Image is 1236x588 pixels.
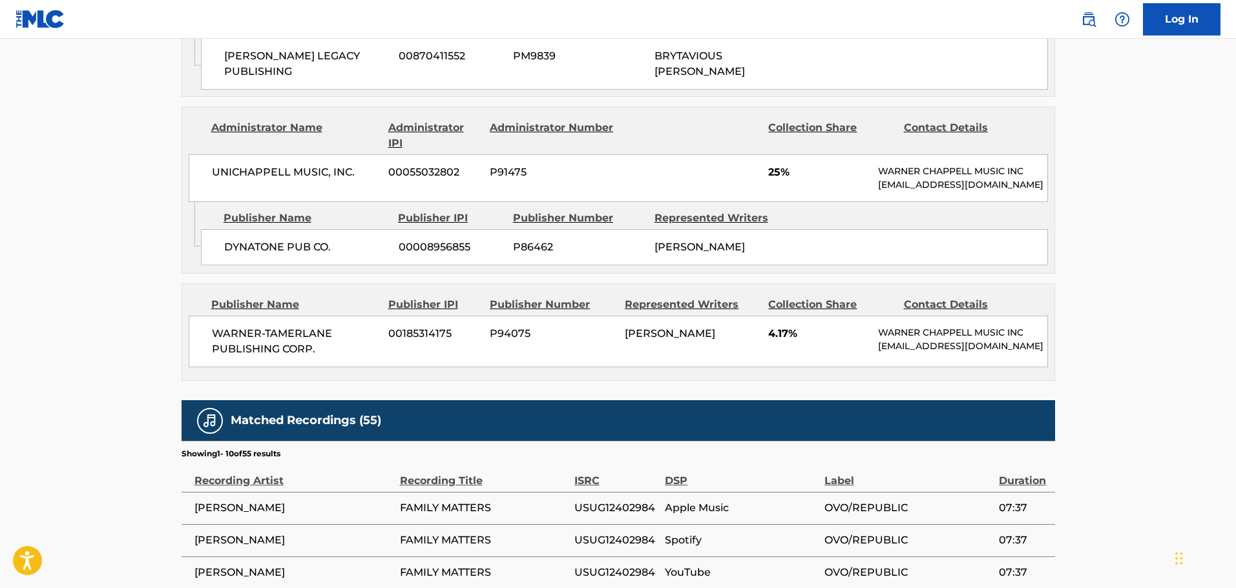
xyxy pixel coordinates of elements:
[388,297,480,312] div: Publisher IPI
[399,48,503,64] span: 00870411552
[999,532,1048,548] span: 07:37
[212,326,379,357] span: WARNER-TAMERLANE PUBLISHING CORP.
[194,565,393,580] span: [PERSON_NAME]
[1143,3,1220,35] a: Log In
[1081,12,1096,27] img: search
[211,297,379,312] div: Publisher Name
[574,532,658,548] span: USUG12402984
[1171,526,1236,588] iframe: Chat Widget
[398,210,503,226] div: Publisher IPI
[824,532,992,548] span: OVO/REPUBLIC
[824,500,992,516] span: OVO/REPUBLIC
[665,565,817,580] span: YouTube
[513,210,645,226] div: Publisher Number
[513,239,645,255] span: P86462
[202,413,218,429] img: Matched Recordings
[388,326,480,341] span: 00185314175
[768,326,868,341] span: 4.17%
[400,500,568,516] span: FAMILY MATTERS
[625,297,759,312] div: Represented Writers
[400,532,568,548] span: FAMILY MATTERS
[490,120,615,151] div: Administrator Number
[665,532,817,548] span: Spotify
[1175,539,1183,578] div: Drag
[768,297,894,312] div: Collection Share
[999,565,1048,580] span: 07:37
[16,10,65,28] img: MLC Logo
[399,239,503,255] span: 00008956855
[224,210,388,226] div: Publisher Name
[768,165,868,180] span: 25%
[574,500,658,516] span: USUG12402984
[665,500,817,516] span: Apple Music
[878,165,1047,178] p: WARNER CHAPPELL MUSIC INC
[625,327,715,340] span: [PERSON_NAME]
[212,165,379,180] span: UNICHAPPELL MUSIC, INC.
[878,178,1047,192] p: [EMAIL_ADDRESS][DOMAIN_NAME]
[1076,6,1102,32] a: Public Search
[904,297,1029,312] div: Contact Details
[655,210,786,226] div: Represented Writers
[194,460,393,489] div: Recording Artist
[388,165,480,180] span: 00055032802
[768,120,894,151] div: Collection Share
[388,120,480,151] div: Administrator IPI
[999,500,1048,516] span: 07:37
[224,48,389,79] span: [PERSON_NAME] LEGACY PUBLISHING
[490,297,615,312] div: Publisher Number
[574,460,658,489] div: ISRC
[1115,12,1130,27] img: help
[194,500,393,516] span: [PERSON_NAME]
[194,532,393,548] span: [PERSON_NAME]
[904,120,1029,151] div: Contact Details
[513,48,645,64] span: PM9839
[824,565,992,580] span: OVO/REPUBLIC
[490,326,615,341] span: P94075
[1109,6,1135,32] div: Help
[824,460,992,489] div: Label
[665,460,817,489] div: DSP
[655,50,745,77] span: BRYTAVIOUS [PERSON_NAME]
[211,120,379,151] div: Administrator Name
[878,326,1047,340] p: WARNER CHAPPELL MUSIC INC
[182,448,280,460] p: Showing 1 - 10 of 55 results
[878,340,1047,353] p: [EMAIL_ADDRESS][DOMAIN_NAME]
[224,239,389,255] span: DYNATONE PUB CO.
[400,565,568,580] span: FAMILY MATTERS
[231,413,381,428] h5: Matched Recordings (55)
[655,241,745,253] span: [PERSON_NAME]
[999,460,1048,489] div: Duration
[400,460,568,489] div: Recording Title
[490,165,615,180] span: P91475
[574,565,658,580] span: USUG12402984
